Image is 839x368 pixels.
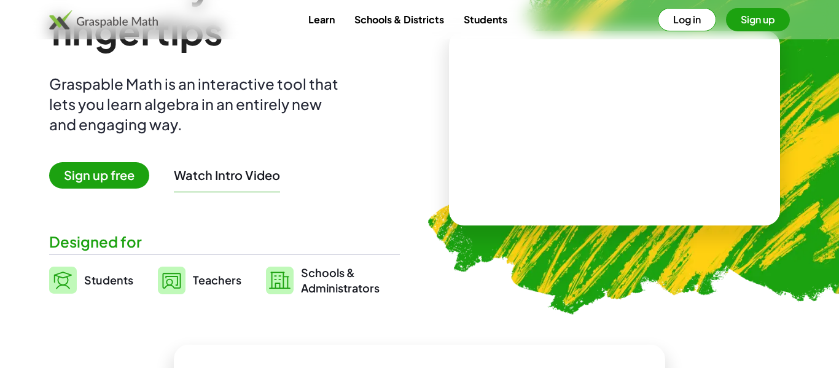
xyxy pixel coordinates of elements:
[158,267,185,294] img: svg%3e
[345,8,454,31] a: Schools & Districts
[658,8,716,31] button: Log in
[49,265,133,296] a: Students
[174,167,280,183] button: Watch Intro Video
[49,74,344,135] div: Graspable Math is an interactive tool that lets you learn algebra in an entirely new and engaging...
[726,8,790,31] button: Sign up
[84,273,133,287] span: Students
[454,8,517,31] a: Students
[158,265,241,296] a: Teachers
[266,265,380,296] a: Schools &Administrators
[301,265,380,296] span: Schools & Administrators
[299,8,345,31] a: Learn
[193,273,241,287] span: Teachers
[523,82,707,174] video: What is this? This is dynamic math notation. Dynamic math notation plays a central role in how Gr...
[266,267,294,294] img: svg%3e
[49,232,400,252] div: Designed for
[49,267,77,294] img: svg%3e
[49,162,149,189] span: Sign up free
